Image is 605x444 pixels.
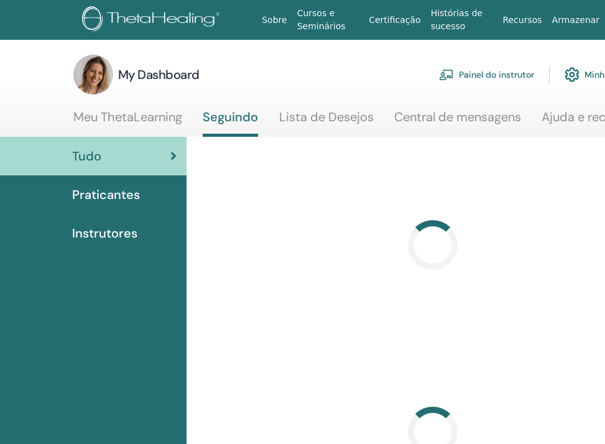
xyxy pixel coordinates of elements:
[497,9,547,32] a: Recursos
[439,69,454,80] img: chalkboard-teacher.svg
[118,66,200,83] h3: My Dashboard
[426,2,498,38] a: Histórias de sucesso
[547,9,604,32] a: Armazenar
[203,109,258,137] a: Seguindo
[73,55,113,95] img: default.jpg
[565,64,580,85] img: cog.svg
[364,9,425,32] a: Certificação
[72,147,101,165] span: Tudo
[439,61,534,88] a: Painel do instrutor
[72,224,137,243] span: Instrutores
[279,109,374,134] a: Lista de Desejos
[73,109,182,134] a: Meu ThetaLearning
[292,2,364,38] a: Cursos e Seminários
[72,185,140,204] span: Praticantes
[257,9,292,32] a: Sobre
[82,6,224,34] img: logo.png
[394,109,521,134] a: Central de mensagens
